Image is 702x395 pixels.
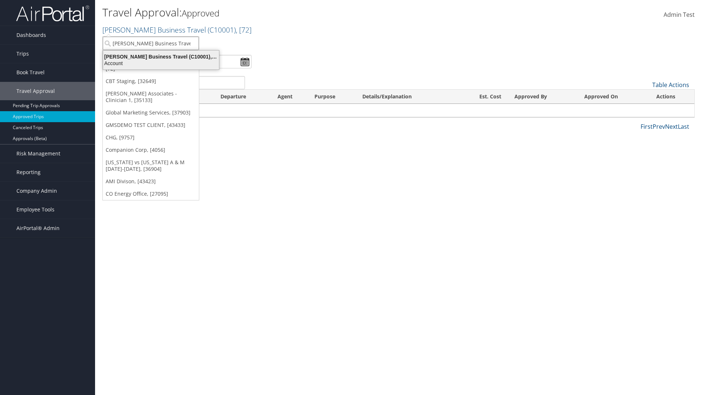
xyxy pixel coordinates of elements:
span: Risk Management [16,144,60,163]
div: Account [99,60,223,67]
span: AirPortal® Admin [16,219,60,237]
span: Employee Tools [16,200,54,219]
h1: Travel Approval: [102,5,497,20]
a: AMI Divison, [43423] [103,175,199,188]
th: Actions [650,90,694,104]
th: Departure: activate to sort column ascending [214,90,271,104]
a: [PERSON_NAME] Associates - Clinician 1, [35133] [103,87,199,106]
a: Table Actions [652,81,689,89]
a: Next [665,123,678,131]
span: Admin Test [664,11,695,19]
a: CBT Staging, [32649] [103,75,199,87]
a: [US_STATE] vs [US_STATE] A & M [DATE]-[DATE], [36904] [103,156,199,175]
span: ( C10001 ) [208,25,236,35]
th: Details/Explanation [356,90,458,104]
th: Purpose [308,90,355,104]
a: [PERSON_NAME] Business Travel [102,25,252,35]
span: Travel Approval [16,82,55,100]
span: Book Travel [16,63,45,82]
span: Trips [16,45,29,63]
th: Est. Cost: activate to sort column ascending [458,90,508,104]
small: Approved [182,7,219,19]
span: Dashboards [16,26,46,44]
td: No data available in table [103,104,694,117]
th: Approved By: activate to sort column ascending [508,90,578,104]
span: , [ 72 ] [236,25,252,35]
a: Prev [653,123,665,131]
a: Companion Corp, [4056] [103,144,199,156]
span: Company Admin [16,182,57,200]
a: Last [678,123,689,131]
span: Reporting [16,163,41,181]
a: First [641,123,653,131]
th: Agent [271,90,308,104]
input: Search Accounts [103,37,199,50]
a: GMSDEMO TEST CLIENT, [43433] [103,119,199,131]
a: Global Marketing Services, [37903] [103,106,199,119]
img: airportal-logo.png [16,5,89,22]
a: CO Energy Office, [27095] [103,188,199,200]
p: Filter: [102,38,497,48]
div: [PERSON_NAME] Business Travel (C10001), [72] [99,53,223,60]
a: Admin Test [664,4,695,26]
th: Approved On: activate to sort column ascending [578,90,650,104]
a: CHG, [9757] [103,131,199,144]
